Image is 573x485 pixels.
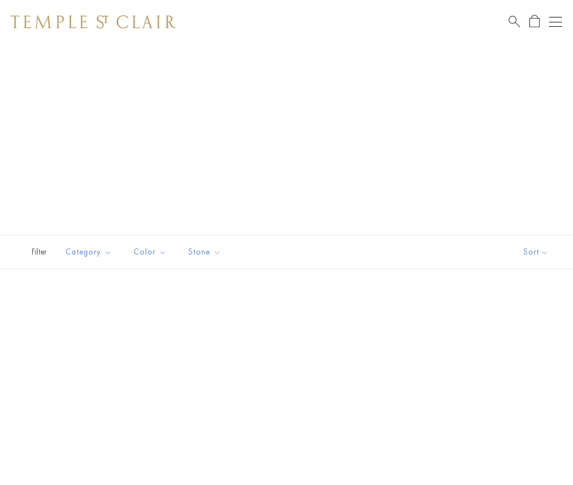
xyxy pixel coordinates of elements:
[126,240,175,264] button: Color
[509,15,520,28] a: Search
[11,15,176,28] img: Temple St. Clair
[57,240,120,264] button: Category
[529,15,540,28] a: Open Shopping Bag
[549,15,562,28] button: Open navigation
[183,245,229,259] span: Stone
[180,240,229,264] button: Stone
[499,235,573,269] button: Show sort by
[60,245,120,259] span: Category
[128,245,175,259] span: Color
